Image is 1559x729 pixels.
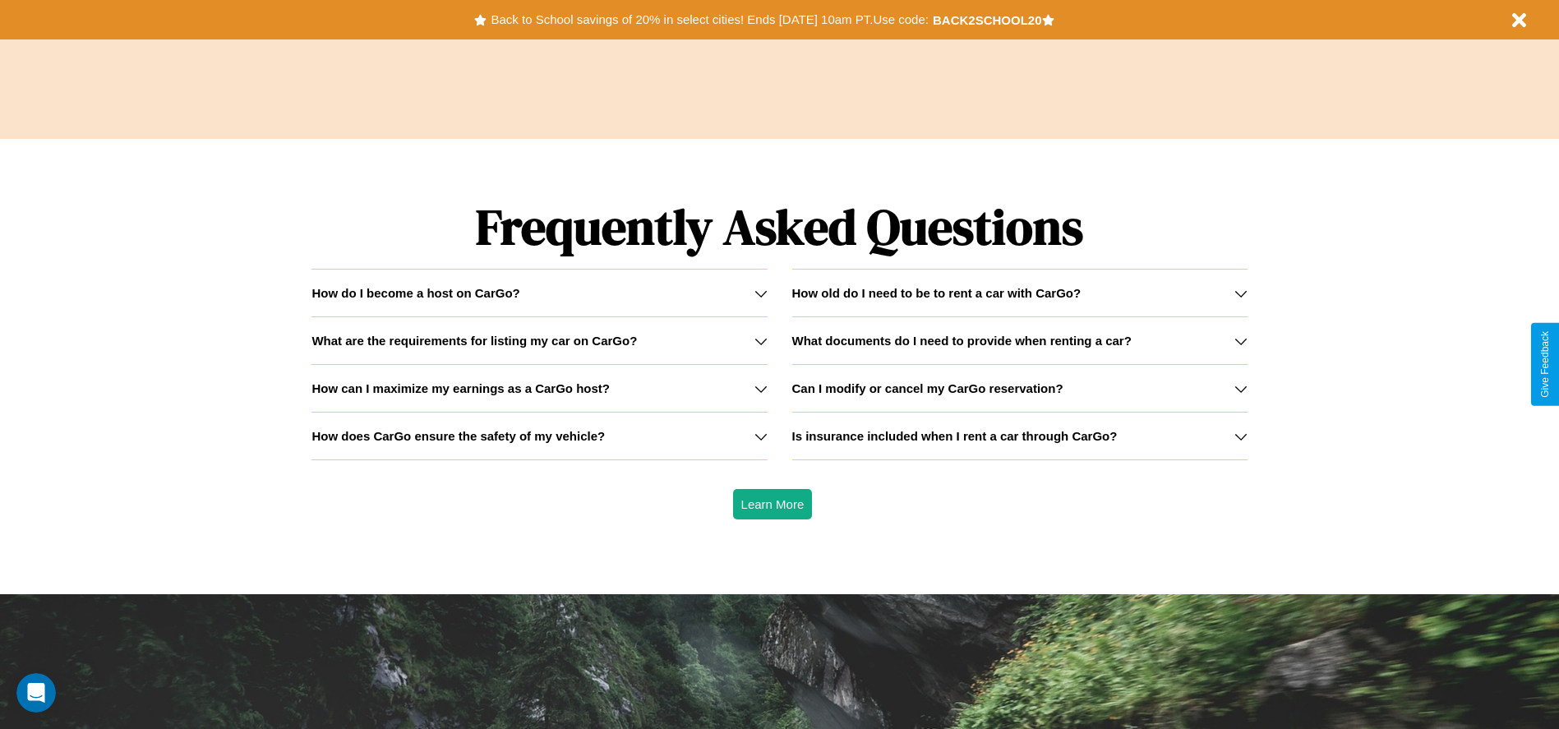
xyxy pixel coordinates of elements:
[311,429,605,443] h3: How does CarGo ensure the safety of my vehicle?
[311,334,637,348] h3: What are the requirements for listing my car on CarGo?
[792,429,1118,443] h3: Is insurance included when I rent a car through CarGo?
[16,673,56,713] iframe: Intercom live chat
[311,381,610,395] h3: How can I maximize my earnings as a CarGo host?
[1539,331,1551,398] div: Give Feedback
[933,13,1042,27] b: BACK2SCHOOL20
[792,334,1132,348] h3: What documents do I need to provide when renting a car?
[792,381,1063,395] h3: Can I modify or cancel my CarGo reservation?
[733,489,813,519] button: Learn More
[311,286,519,300] h3: How do I become a host on CarGo?
[792,286,1082,300] h3: How old do I need to be to rent a car with CarGo?
[487,8,932,31] button: Back to School savings of 20% in select cities! Ends [DATE] 10am PT.Use code:
[311,185,1247,269] h1: Frequently Asked Questions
